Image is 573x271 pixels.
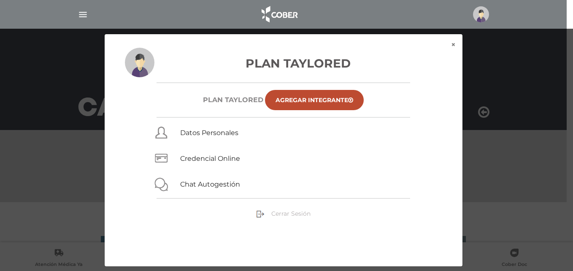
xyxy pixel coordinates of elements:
[473,6,489,22] img: profile-placeholder.svg
[256,210,265,218] img: sign-out.png
[180,180,240,188] a: Chat Autogestión
[78,9,88,20] img: Cober_menu-lines-white.svg
[265,90,364,110] a: Agregar Integrante
[271,210,311,217] span: Cerrar Sesión
[257,4,301,24] img: logo_cober_home-white.png
[203,96,263,104] h6: Plan TAYLORED
[444,34,462,55] button: ×
[180,154,240,163] a: Credencial Online
[256,209,311,217] a: Cerrar Sesión
[125,48,154,77] img: profile-placeholder.svg
[125,54,442,72] h3: Plan Taylored
[180,129,238,137] a: Datos Personales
